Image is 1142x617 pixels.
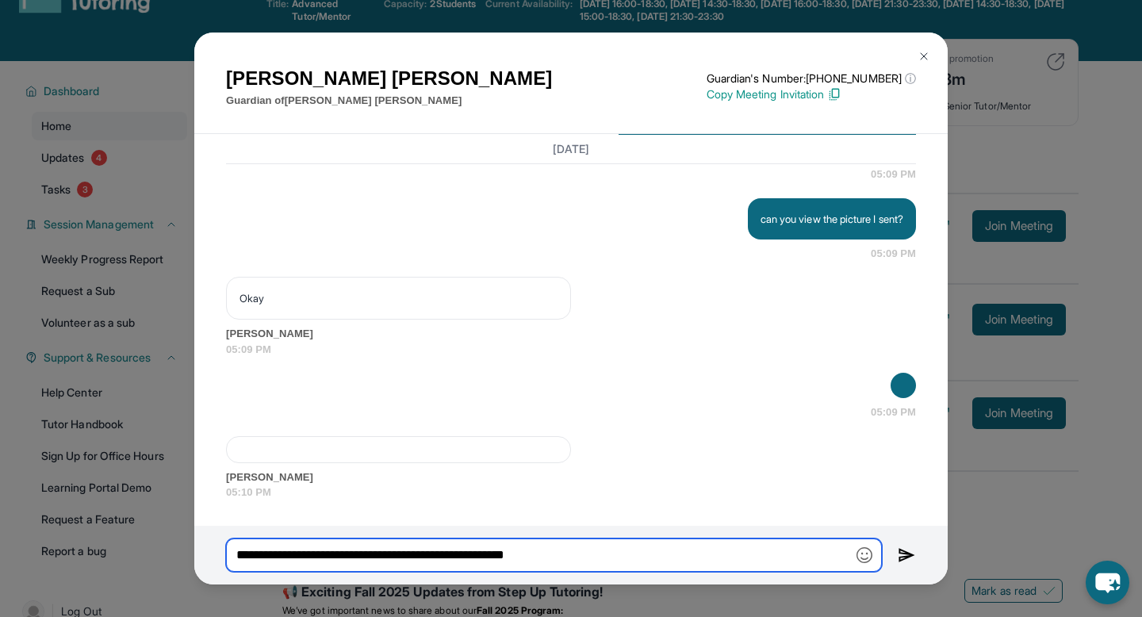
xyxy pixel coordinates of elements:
p: Guardian's Number: [PHONE_NUMBER] [707,71,916,86]
span: 05:09 PM [871,404,916,420]
img: Emoji [856,547,872,563]
p: can you view the picture I sent? [761,211,903,227]
span: ⓘ [905,71,916,86]
span: 05:09 PM [226,342,916,358]
h3: [DATE] [226,140,916,156]
p: Copy Meeting Invitation [707,86,916,102]
img: Send icon [898,546,916,565]
span: [PERSON_NAME] [226,469,916,485]
button: chat-button [1086,561,1129,604]
span: 05:09 PM [871,167,916,182]
span: 05:10 PM [226,485,916,500]
span: [PERSON_NAME] [226,326,916,342]
p: Guardian of [PERSON_NAME] [PERSON_NAME] [226,93,552,109]
span: 05:09 PM [871,246,916,262]
p: Okay [240,290,558,306]
h1: [PERSON_NAME] [PERSON_NAME] [226,64,552,93]
img: Close Icon [918,50,930,63]
img: Copy Icon [827,87,841,102]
